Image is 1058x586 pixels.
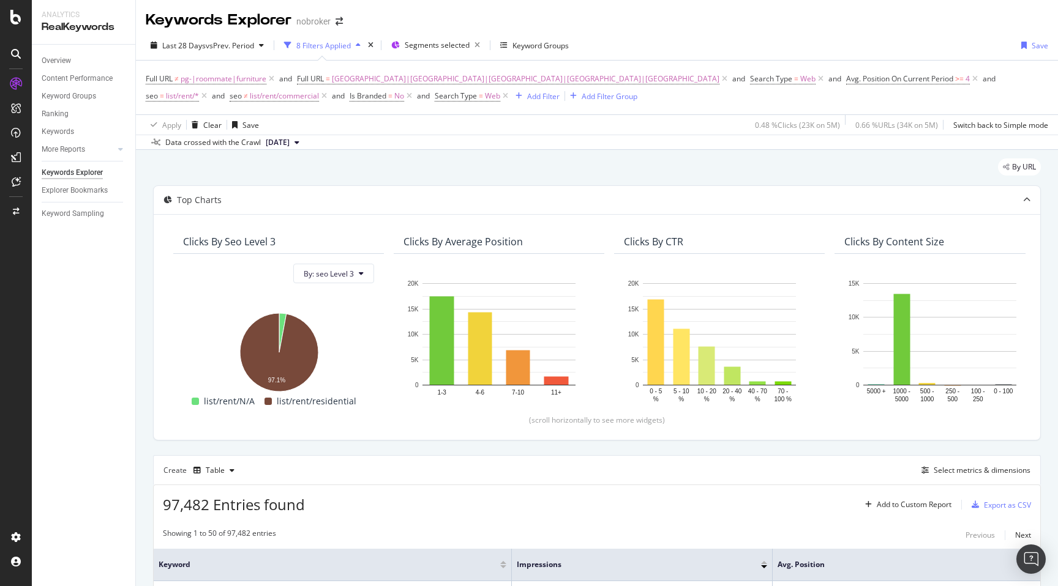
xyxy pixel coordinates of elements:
[895,396,909,402] text: 5000
[998,158,1041,176] div: legacy label
[517,559,743,570] span: Impressions
[42,143,114,156] a: More Reports
[755,120,840,130] div: 0.48 % Clicks ( 23K on 5M )
[242,120,259,130] div: Save
[512,40,569,51] div: Keyword Groups
[279,73,292,84] div: and
[877,501,951,508] div: Add to Custom Report
[350,91,386,101] span: Is Branded
[794,73,798,84] span: =
[628,306,639,313] text: 15K
[326,73,330,84] span: =
[732,73,745,84] button: and
[366,39,376,51] div: times
[849,280,860,287] text: 15K
[678,396,684,402] text: %
[1015,528,1031,543] button: Next
[42,166,127,179] a: Keywords Explorer
[277,394,356,409] span: list/rent/residential
[183,306,374,394] svg: A chart.
[42,184,108,197] div: Explorer Bookmarks
[42,143,85,156] div: More Reports
[920,388,934,395] text: 500 -
[844,277,1035,405] svg: A chart.
[408,306,419,313] text: 15K
[653,396,659,402] text: %
[403,277,595,405] svg: A chart.
[800,70,816,87] span: Web
[146,73,173,84] span: Full URL
[650,388,662,395] text: 0 - 5
[775,396,792,402] text: 100 %
[42,125,127,138] a: Keywords
[846,73,953,84] span: Avg. Position On Current Period
[332,70,719,87] span: [GEOGRAPHIC_DATA]|[GEOGRAPHIC_DATA]|[GEOGRAPHIC_DATA]|[GEOGRAPHIC_DATA]|[GEOGRAPHIC_DATA]
[852,348,860,355] text: 5K
[966,528,995,543] button: Previous
[42,108,69,121] div: Ranking
[984,500,1031,510] div: Export as CSV
[729,396,735,402] text: %
[860,495,951,514] button: Add to Custom Report
[948,115,1048,135] button: Switch back to Simple mode
[146,10,291,31] div: Keywords Explorer
[42,20,126,34] div: RealKeywords
[966,70,970,87] span: 4
[296,15,331,28] div: nobroker
[551,389,561,396] text: 11+
[177,194,222,206] div: Top Charts
[162,120,181,130] div: Apply
[955,73,964,84] span: >=
[296,40,351,51] div: 8 Filters Applied
[42,207,127,220] a: Keyword Sampling
[417,90,430,102] button: and
[1016,35,1048,55] button: Save
[417,91,430,101] div: and
[411,357,419,363] text: 5K
[408,331,419,338] text: 10K
[268,377,285,384] text: 97.1%
[42,108,127,121] a: Ranking
[42,72,127,85] a: Content Performance
[920,396,934,402] text: 1000
[336,17,343,26] div: arrow-right-arrow-left
[953,120,1048,130] div: Switch back to Simple mode
[971,388,985,395] text: 100 -
[722,388,742,395] text: 20 - 40
[828,73,841,84] div: and
[250,87,319,105] span: list/rent/commercial
[244,91,248,101] span: ≠
[849,314,860,321] text: 10K
[947,396,958,402] text: 500
[511,89,560,103] button: Add Filter
[565,89,637,103] button: Add Filter Group
[163,461,239,480] div: Create
[388,91,392,101] span: =
[844,236,944,248] div: Clicks By Content Size
[266,137,290,148] span: 2025 Aug. 4th
[42,72,113,85] div: Content Performance
[415,382,419,388] text: 0
[206,467,225,474] div: Table
[187,115,222,135] button: Clear
[1015,530,1031,540] div: Next
[631,357,639,363] text: 5K
[934,465,1030,475] div: Select metrics & dimensions
[867,388,886,395] text: 5000 +
[512,389,524,396] text: 7-10
[994,388,1013,395] text: 0 - 100
[42,90,127,103] a: Keyword Groups
[204,394,255,409] span: list/rent/N/A
[967,495,1031,514] button: Export as CSV
[42,10,126,20] div: Analytics
[624,277,815,405] svg: A chart.
[261,135,304,150] button: [DATE]
[165,137,261,148] div: Data crossed with the Crawl
[917,463,1030,478] button: Select metrics & dimensions
[212,90,225,102] button: and
[405,40,470,50] span: Segments selected
[227,115,259,135] button: Save
[856,382,860,388] text: 0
